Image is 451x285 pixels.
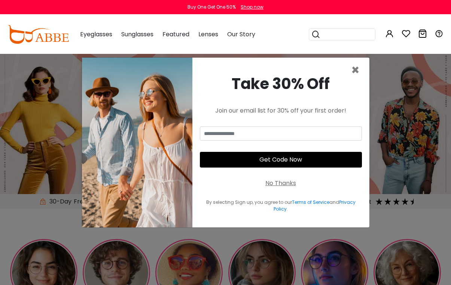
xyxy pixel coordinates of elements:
a: Terms of Service [292,199,329,205]
div: Join our email list for 30% off your first order! [200,106,362,115]
div: By selecting Sign up, you agree to our and . [200,199,362,212]
div: Take 30% Off [200,73,362,95]
div: No Thanks [265,179,296,188]
span: Eyeglasses [80,30,112,39]
span: Lenses [198,30,218,39]
span: Sunglasses [121,30,153,39]
a: Privacy Policy [274,199,356,212]
div: Shop now [241,4,263,10]
button: Get Code Now [200,152,362,168]
button: Close [351,64,360,77]
span: Our Story [227,30,255,39]
div: Buy One Get One 50% [188,4,236,10]
a: Shop now [237,4,263,10]
span: × [351,61,360,80]
img: welcome [82,58,192,227]
span: Featured [162,30,189,39]
img: abbeglasses.com [7,25,69,44]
